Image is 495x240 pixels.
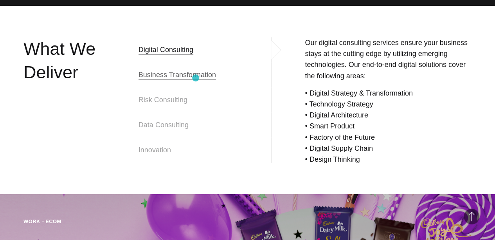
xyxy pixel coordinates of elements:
span: Digital Consulting [139,45,193,54]
h2: What We Deliver [23,37,127,157]
span: Innovation [139,146,171,154]
span: Risk Consulting [139,96,187,104]
p: Our digital consulting services ensure your business stays at the cutting edge by utilizing emerg... [305,37,472,81]
span: Business Transformation [139,70,216,79]
button: Back to Top [464,209,479,224]
span: Data Consulting [139,121,189,129]
p: • Digital Strategy & Transformation • Technology Strategy • Digital Architecture • Smart Product ... [305,88,472,165]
